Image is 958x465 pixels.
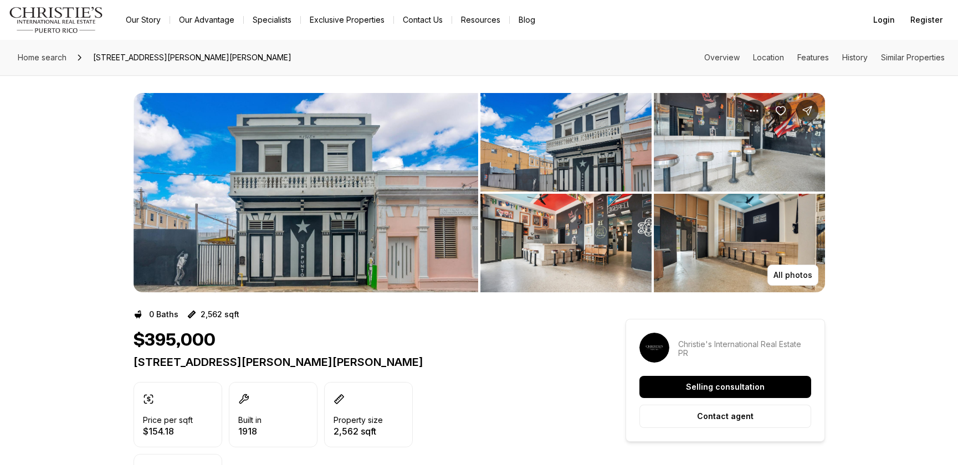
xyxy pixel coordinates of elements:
a: Resources [452,12,509,28]
a: Skip to: Location [753,53,784,62]
a: Skip to: Similar Properties [881,53,945,62]
button: View image gallery [480,194,652,292]
p: Property size [334,416,383,425]
button: View image gallery [134,93,478,292]
h1: $395,000 [134,330,216,351]
p: All photos [773,271,812,280]
a: Blog [510,12,544,28]
li: 2 of 8 [480,93,825,292]
button: Property options [743,100,765,122]
a: Skip to: Overview [704,53,740,62]
button: Share Property: 303 CALLE SAN AGUSTIN [796,100,818,122]
p: Contact agent [697,412,754,421]
button: View image gallery [654,93,825,192]
span: Home search [18,53,66,62]
p: Selling consultation [686,383,765,391]
button: View image gallery [480,93,652,192]
nav: Page section menu [704,53,945,62]
img: logo [9,7,104,33]
p: Christie's International Real Estate PR [678,340,811,358]
p: [STREET_ADDRESS][PERSON_NAME][PERSON_NAME] [134,355,586,369]
button: Selling consultation [639,376,811,398]
button: Login [867,9,901,31]
p: 1918 [238,427,262,436]
a: Our Advantage [170,12,243,28]
p: Price per sqft [143,416,193,425]
button: Register [904,9,949,31]
button: View image gallery [654,194,825,292]
p: 2,562 sqft [201,310,239,319]
span: Register [910,15,942,24]
a: Home search [13,49,71,66]
p: Built in [238,416,262,425]
p: 2,562 sqft [334,427,383,436]
div: Listing Photos [134,93,825,292]
span: [STREET_ADDRESS][PERSON_NAME][PERSON_NAME] [89,49,296,66]
li: 1 of 8 [134,93,478,292]
button: Save Property: 303 CALLE SAN AGUSTIN [770,100,792,122]
a: Skip to: Features [797,53,829,62]
p: $154.18 [143,427,193,436]
a: Our Story [117,12,170,28]
button: All photos [767,265,818,286]
span: Login [873,15,895,24]
a: Specialists [244,12,300,28]
button: Contact Us [394,12,452,28]
p: 0 Baths [149,310,178,319]
a: Skip to: History [842,53,868,62]
button: Contact agent [639,405,811,428]
a: Exclusive Properties [301,12,393,28]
